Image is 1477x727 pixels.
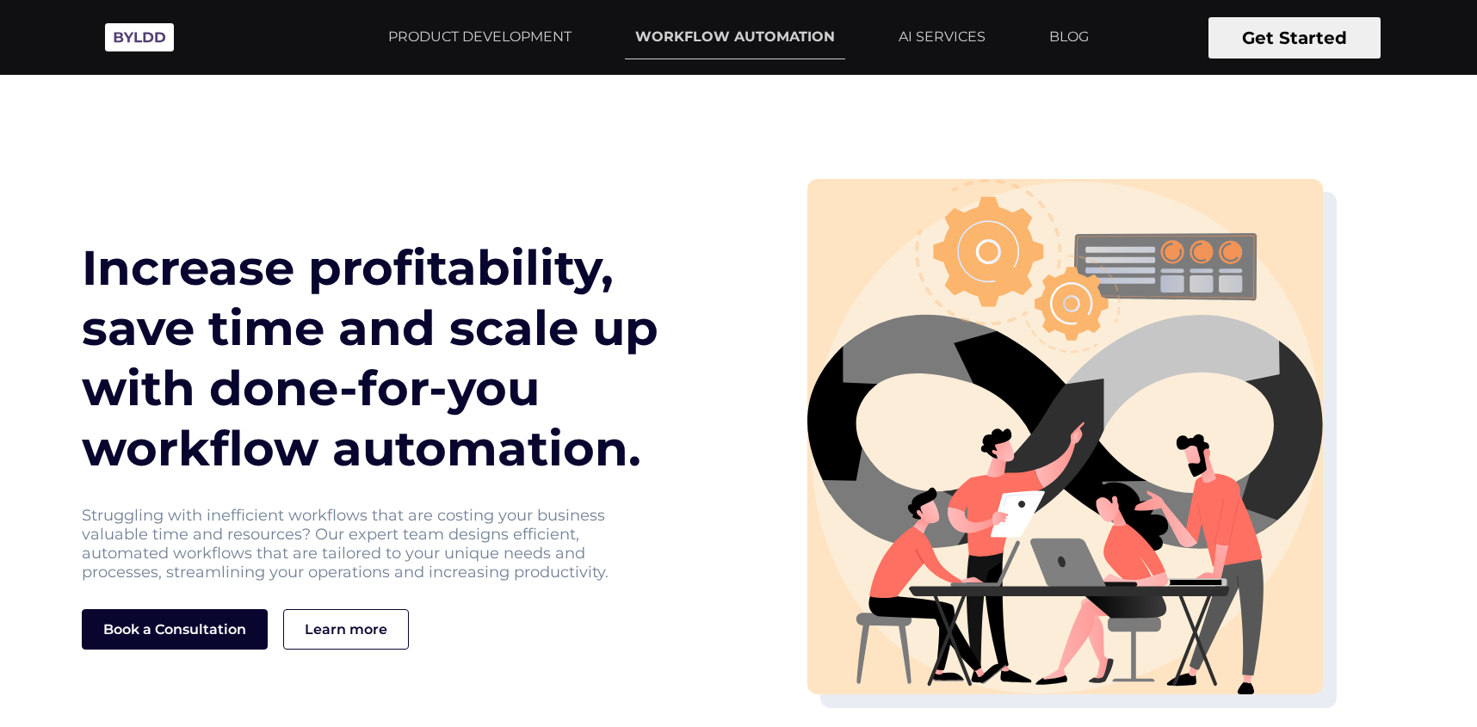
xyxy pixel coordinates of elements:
[96,14,182,61] img: Byldd - Product Development Company
[82,237,670,478] h1: Increase profitability, save time and scale up with done-for-you workflow automation.
[807,179,1323,694] img: heroimg-svg
[283,609,409,650] a: Learn more
[1039,15,1099,59] a: BLOG
[378,15,582,59] a: PRODUCT DEVELOPMENT
[625,15,845,59] a: WORKFLOW AUTOMATION
[82,506,611,582] p: Struggling with inefficient workflows that are costing your business valuable time and resources?...
[82,609,268,650] button: Book a Consultation
[1208,17,1381,59] button: Get Started
[888,15,996,59] a: AI SERVICES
